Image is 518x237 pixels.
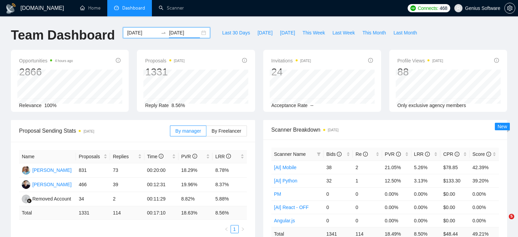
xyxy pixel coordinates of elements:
[222,29,250,36] span: Last 30 Days
[257,29,272,36] span: [DATE]
[110,163,144,178] td: 73
[315,149,322,159] span: filter
[324,201,353,214] td: 0
[32,195,71,203] div: Removed Account
[456,6,461,11] span: user
[241,227,245,231] span: right
[76,163,110,178] td: 831
[418,4,438,12] span: Connects:
[302,29,325,36] span: This Week
[356,151,368,157] span: Re
[382,214,411,227] td: 0.00%
[44,103,57,108] span: 100%
[274,191,281,197] a: PM
[353,161,382,174] td: 2
[11,27,115,43] h1: Team Dashboard
[161,30,166,35] span: swap-right
[178,163,213,178] td: 18.29%
[440,187,470,201] td: $0.00
[19,127,170,135] span: Proposal Sending Stats
[19,150,76,163] th: Name
[178,178,213,192] td: 19.96%
[144,178,178,192] td: 00:12:31
[122,5,145,11] span: Dashboard
[494,58,499,63] span: info-circle
[169,29,200,36] input: End date
[213,206,247,220] td: 8.56 %
[114,5,119,10] span: dashboard
[432,59,443,63] time: [DATE]
[411,161,441,174] td: 5.26%
[224,227,229,231] span: left
[145,65,185,78] div: 1331
[144,163,178,178] td: 00:20:00
[178,206,213,220] td: 18.63 %
[382,174,411,187] td: 12.50%
[393,29,417,36] span: Last Month
[411,174,441,187] td: 3.13%
[470,161,499,174] td: 42.39%
[19,206,76,220] td: Total
[353,174,382,187] td: 1
[22,180,30,189] img: KS
[414,151,430,157] span: LRR
[470,214,499,227] td: 0.00%
[172,103,185,108] span: 8.56%
[324,187,353,201] td: 0
[390,27,421,38] button: Last Month
[32,166,72,174] div: [PERSON_NAME]
[159,154,163,159] span: info-circle
[455,152,459,157] span: info-circle
[80,5,100,11] a: homeHome
[174,59,185,63] time: [DATE]
[310,103,313,108] span: --
[411,187,441,201] td: 0.00%
[218,27,254,38] button: Last 30 Days
[362,29,386,36] span: This Month
[328,128,339,132] time: [DATE]
[19,65,73,78] div: 2866
[76,192,110,206] td: 34
[317,152,321,156] span: filter
[55,59,73,63] time: 4 hours ago
[280,29,295,36] span: [DATE]
[5,3,16,14] img: logo
[211,128,241,134] span: By Freelancer
[271,65,311,78] div: 24
[470,187,499,201] td: 0.00%
[254,27,276,38] button: [DATE]
[329,27,359,38] button: Last Week
[22,181,72,187] a: KS[PERSON_NAME]
[504,3,515,14] button: setting
[353,187,382,201] td: 0
[76,206,110,220] td: 1331
[181,154,197,159] span: PVR
[397,65,443,78] div: 88
[443,151,459,157] span: CPR
[178,192,213,206] td: 8.82%
[300,59,311,63] time: [DATE]
[83,130,94,133] time: [DATE]
[382,201,411,214] td: 0.00%
[382,187,411,201] td: 0.00%
[22,195,30,203] img: RA
[397,103,466,108] span: Only exclusive agency members
[472,151,491,157] span: Score
[440,174,470,187] td: $133.30
[213,192,247,206] td: 5.88%
[79,153,102,160] span: Proposals
[274,165,297,170] a: [AI] Mobile
[504,5,515,11] a: setting
[509,214,514,219] span: 5
[161,30,166,35] span: to
[274,151,306,157] span: Scanner Name
[359,27,390,38] button: This Month
[231,225,238,233] a: 1
[440,214,470,227] td: $0.00
[353,214,382,227] td: 0
[110,178,144,192] td: 39
[32,181,72,188] div: [PERSON_NAME]
[274,218,295,223] a: Angular.js
[239,225,247,233] button: right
